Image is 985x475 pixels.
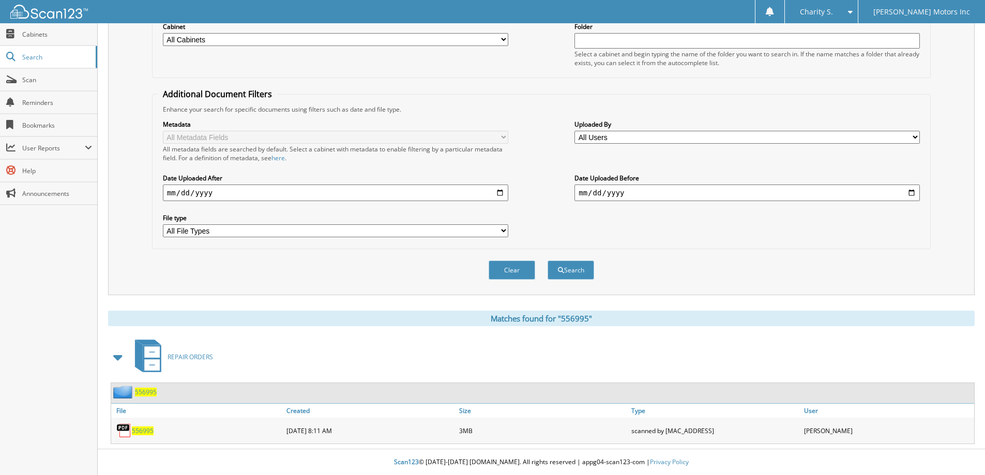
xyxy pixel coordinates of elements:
label: File type [163,213,508,222]
span: Scan123 [394,457,419,466]
label: Date Uploaded After [163,174,508,182]
label: Metadata [163,120,508,129]
a: REPAIR ORDERS [129,336,213,377]
label: Uploaded By [574,120,920,129]
button: Search [548,261,594,280]
span: Reminders [22,98,92,107]
button: Clear [489,261,535,280]
div: [DATE] 8:11 AM [284,420,457,441]
img: PDF.png [116,423,132,438]
a: File [111,404,284,418]
a: 556995 [135,388,157,396]
a: here [271,154,285,162]
div: Select a cabinet and begin typing the name of the folder you want to search in. If the name match... [574,50,920,67]
div: Enhance your search for specific documents using filters such as date and file type. [158,105,925,114]
input: start [163,185,508,201]
a: 556995 [132,426,154,435]
span: Search [22,53,90,62]
span: User Reports [22,144,85,152]
a: Size [457,404,629,418]
a: Privacy Policy [650,457,689,466]
span: Charity S. [800,9,833,15]
label: Folder [574,22,920,31]
span: Scan [22,75,92,84]
span: [PERSON_NAME] Motors Inc [873,9,970,15]
label: Cabinet [163,22,508,31]
div: 3MB [457,420,629,441]
span: REPAIR ORDERS [168,353,213,361]
a: Created [284,404,457,418]
iframe: Chat Widget [933,425,985,475]
input: end [574,185,920,201]
div: Matches found for "556995" [108,311,975,326]
a: Type [629,404,801,418]
div: © [DATE]-[DATE] [DOMAIN_NAME]. All rights reserved | appg04-scan123-com | [98,450,985,475]
span: Bookmarks [22,121,92,130]
span: Help [22,166,92,175]
span: Cabinets [22,30,92,39]
legend: Additional Document Filters [158,88,277,100]
div: All metadata fields are searched by default. Select a cabinet with metadata to enable filtering b... [163,145,508,162]
div: [PERSON_NAME] [801,420,974,441]
label: Date Uploaded Before [574,174,920,182]
img: scan123-logo-white.svg [10,5,88,19]
a: User [801,404,974,418]
span: Announcements [22,189,92,198]
img: folder2.png [113,386,135,399]
div: scanned by [MAC_ADDRESS] [629,420,801,441]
